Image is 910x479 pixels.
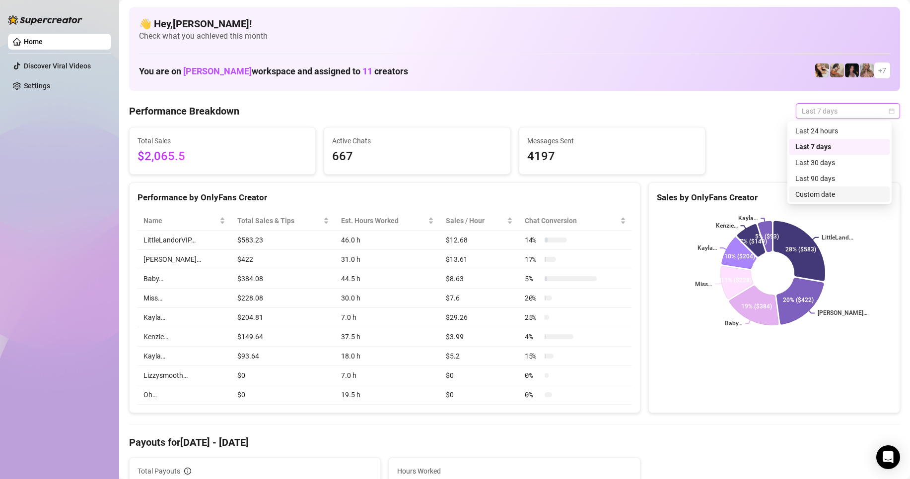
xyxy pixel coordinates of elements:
[525,215,618,226] span: Chat Conversion
[24,62,91,70] a: Discover Viral Videos
[830,63,844,77] img: Kayla (@kaylathaylababy)
[138,347,231,366] td: Kayla…
[440,327,519,347] td: $3.99
[440,231,519,250] td: $12.68
[139,17,890,31] h4: 👋 Hey, [PERSON_NAME] !
[795,157,884,168] div: Last 30 days
[184,468,191,475] span: info-circle
[440,366,519,385] td: $0
[440,347,519,366] td: $5.2
[525,235,541,245] span: 14 %
[815,63,829,77] img: Avry (@avryjennerfree)
[789,123,890,139] div: Last 24 hours
[795,141,884,152] div: Last 7 days
[818,310,867,317] text: [PERSON_NAME]…
[231,211,335,231] th: Total Sales & Tips
[822,234,853,241] text: LittleLand...
[332,147,502,166] span: 667
[716,222,738,229] text: Kenzie…
[138,191,632,204] div: Performance by OnlyFans Creator
[138,327,231,347] td: Kenzie…
[335,250,440,269] td: 31.0 h
[335,231,440,250] td: 46.0 h
[525,351,541,361] span: 15 %
[889,108,895,114] span: calendar
[138,147,307,166] span: $2,065.5
[738,215,758,222] text: Kayla…
[138,269,231,289] td: Baby…
[440,385,519,405] td: $0
[657,191,892,204] div: Sales by OnlyFans Creator
[129,104,239,118] h4: Performance Breakdown
[789,155,890,171] div: Last 30 days
[789,186,890,202] div: Custom date
[139,31,890,42] span: Check what you achieved this month
[525,312,541,323] span: 25 %
[231,289,335,308] td: $228.08
[878,65,886,76] span: + 7
[795,125,884,136] div: Last 24 hours
[138,466,180,477] span: Total Payouts
[440,250,519,269] td: $13.61
[860,63,874,77] img: Kenzie (@dmaxkenz)
[138,250,231,269] td: [PERSON_NAME]…
[335,385,440,405] td: 19.5 h
[446,215,505,226] span: Sales / Hour
[525,389,541,400] span: 0 %
[335,366,440,385] td: 7.0 h
[335,327,440,347] td: 37.5 h
[231,366,335,385] td: $0
[335,347,440,366] td: 18.0 h
[795,189,884,200] div: Custom date
[139,66,408,77] h1: You are on workspace and assigned to creators
[335,289,440,308] td: 30.0 h
[527,147,697,166] span: 4197
[440,308,519,327] td: $29.26
[440,269,519,289] td: $8.63
[440,289,519,308] td: $7.6
[802,104,894,119] span: Last 7 days
[231,385,335,405] td: $0
[440,211,519,231] th: Sales / Hour
[698,244,717,251] text: Kayla…
[138,385,231,405] td: Oh…
[231,308,335,327] td: $204.81
[24,38,43,46] a: Home
[138,289,231,308] td: Miss…
[525,331,541,342] span: 4 %
[231,347,335,366] td: $93.64
[397,466,632,477] span: Hours Worked
[525,254,541,265] span: 17 %
[525,370,541,381] span: 0 %
[231,327,335,347] td: $149.64
[138,366,231,385] td: Lizzysmooth…
[138,211,231,231] th: Name
[695,281,712,288] text: Miss…
[138,231,231,250] td: LittleLandorVIP…
[789,139,890,155] div: Last 7 days
[341,215,426,226] div: Est. Hours Worked
[332,135,502,146] span: Active Chats
[138,308,231,327] td: Kayla…
[143,215,217,226] span: Name
[725,320,742,327] text: Baby…
[525,273,541,284] span: 5 %
[335,308,440,327] td: 7.0 h
[231,269,335,289] td: $384.08
[8,15,82,25] img: logo-BBDzfeDw.svg
[876,445,900,469] div: Open Intercom Messenger
[525,293,541,303] span: 20 %
[138,135,307,146] span: Total Sales
[527,135,697,146] span: Messages Sent
[795,173,884,184] div: Last 90 days
[24,82,50,90] a: Settings
[183,66,252,76] span: [PERSON_NAME]
[237,215,321,226] span: Total Sales & Tips
[129,435,900,449] h4: Payouts for [DATE] - [DATE]
[519,211,632,231] th: Chat Conversion
[362,66,372,76] span: 11
[845,63,859,77] img: Baby (@babyyyybellaa)
[789,171,890,186] div: Last 90 days
[231,231,335,250] td: $583.23
[231,250,335,269] td: $422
